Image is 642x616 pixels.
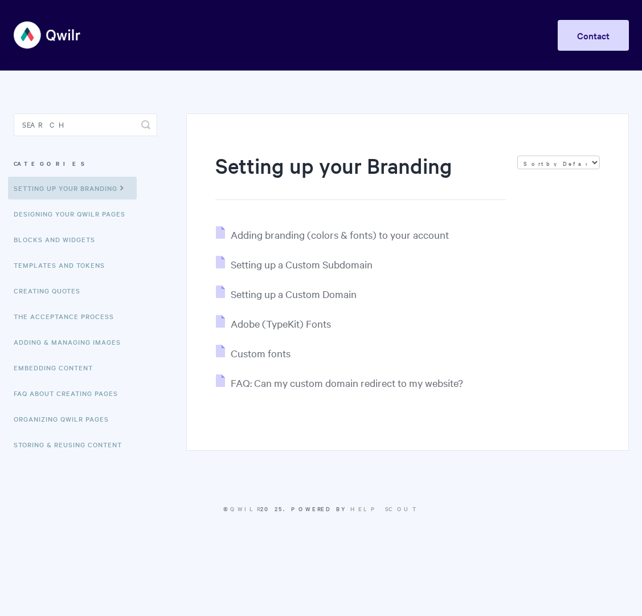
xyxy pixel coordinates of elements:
span: Setting up a Custom Subdomain [231,258,373,271]
a: FAQ About Creating Pages [14,382,126,405]
a: Setting up your Branding [8,177,137,199]
a: Contact [558,20,629,51]
a: Storing & Reusing Content [14,433,130,456]
a: Adding branding (colors & fonts) to your account [216,228,449,241]
a: Creating Quotes [14,279,89,302]
a: Organizing Qwilr Pages [14,407,117,430]
span: Adding branding (colors & fonts) to your account [231,228,449,241]
span: FAQ: Can my custom domain redirect to my website? [231,376,463,389]
a: Blocks and Widgets [14,228,104,251]
a: The Acceptance Process [14,305,122,328]
h3: Categories [14,153,158,174]
p: © 2025. [14,504,629,514]
h1: Setting up your Branding [215,151,505,200]
a: Designing Your Qwilr Pages [14,202,134,225]
span: Adobe (TypeKit) Fonts [231,317,331,330]
span: Custom fonts [231,346,291,360]
a: Help Scout [350,504,419,513]
a: Custom fonts [216,346,291,360]
a: Adding & Managing Images [14,331,129,353]
a: Templates and Tokens [14,254,113,276]
select: Page reloads on selection [517,156,600,169]
img: Qwilr Help Center [14,14,81,56]
a: Setting up a Custom Domain [216,287,357,300]
input: Search [14,113,158,136]
a: Embedding Content [14,356,101,379]
a: Adobe (TypeKit) Fonts [216,317,331,330]
span: Setting up a Custom Domain [231,287,357,300]
a: FAQ: Can my custom domain redirect to my website? [216,376,463,389]
span: Powered by [291,504,419,513]
a: Qwilr [230,504,260,513]
a: Setting up a Custom Subdomain [216,258,373,271]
